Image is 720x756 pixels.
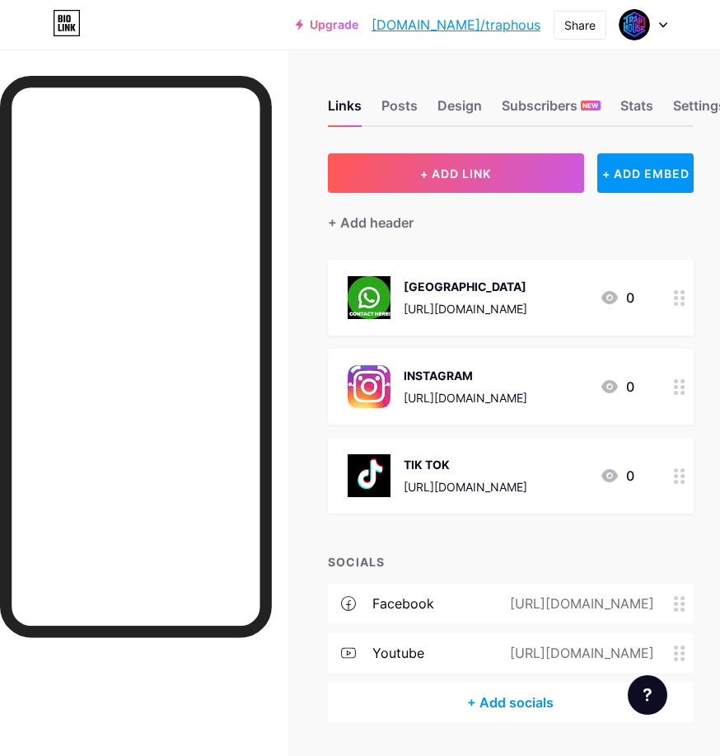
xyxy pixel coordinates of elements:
span: NEW [582,101,598,110]
div: + Add socials [328,683,694,722]
img: COMUNIDADE TRAP HOUSE [348,276,390,319]
button: + ADD LINK [328,153,585,193]
a: Upgrade [296,18,358,31]
div: INSTAGRAM [404,367,527,384]
div: [URL][DOMAIN_NAME] [404,300,527,317]
div: Design [437,96,482,125]
div: 0 [600,466,634,486]
div: [GEOGRAPHIC_DATA] [404,278,527,295]
img: trap house [619,9,650,40]
div: + Add header [328,213,414,232]
div: Links [328,96,362,125]
div: 0 [600,288,634,308]
div: 0 [600,377,634,397]
div: [URL][DOMAIN_NAME] [404,478,527,495]
a: [DOMAIN_NAME]/traphous [372,15,540,35]
img: INSTAGRAM [348,365,390,408]
div: Share [564,16,596,34]
div: + ADD EMBED [597,153,694,193]
div: SOCIALS [328,553,694,571]
div: [URL][DOMAIN_NAME] [484,594,674,613]
div: [URL][DOMAIN_NAME] [404,389,527,406]
div: TIK TOK [404,456,527,473]
div: Subscribers [502,96,601,125]
div: youtube [372,643,424,663]
span: + ADD LINK [420,167,491,181]
div: [URL][DOMAIN_NAME] [484,643,674,663]
img: TIK TOK [348,454,390,497]
div: Stats [620,96,653,125]
div: Posts [381,96,418,125]
div: facebook [372,594,434,613]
